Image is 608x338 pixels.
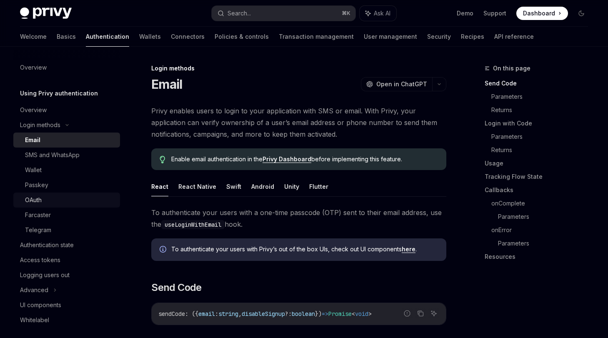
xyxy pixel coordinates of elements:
a: Passkey [13,178,120,193]
a: Usage [485,157,595,170]
a: Returns [491,143,595,157]
span: void [355,310,368,318]
div: Login methods [151,64,446,73]
a: Login with Code [485,117,595,130]
a: Parameters [498,237,595,250]
a: Wallets [139,27,161,47]
a: Demo [457,9,473,18]
span: Open in ChatGPT [376,80,427,88]
a: OAuth [13,193,120,208]
div: Authentication state [20,240,74,250]
a: onError [491,223,595,237]
button: Android [251,177,274,196]
a: here [402,245,415,253]
svg: Info [160,246,168,254]
a: Wallet [13,163,120,178]
span: email [198,310,215,318]
button: Search...⌘K [212,6,356,21]
div: Advanced [20,285,48,295]
h5: Using Privy authentication [20,88,98,98]
span: sendCode [158,310,185,318]
a: Transaction management [279,27,354,47]
span: < [352,310,355,318]
a: Returns [491,103,595,117]
div: SMS and WhatsApp [25,150,80,160]
a: API reference [494,27,534,47]
a: Parameters [498,210,595,223]
a: Support [483,9,506,18]
div: Search... [228,8,251,18]
span: Dashboard [523,9,555,18]
span: boolean [292,310,315,318]
a: Security [427,27,451,47]
span: ?: [285,310,292,318]
a: SMS and WhatsApp [13,148,120,163]
span: To authenticate your users with a one-time passcode (OTP) sent to their email address, use the hook. [151,207,446,230]
button: Ask AI [360,6,396,21]
a: Callbacks [485,183,595,197]
a: Policies & controls [215,27,269,47]
a: Send Code [485,77,595,90]
span: Promise [328,310,352,318]
div: UI components [20,300,61,310]
a: Parameters [491,130,595,143]
button: Copy the contents from the code block [415,308,426,319]
a: Recipes [461,27,484,47]
span: On this page [493,63,530,73]
a: Farcaster [13,208,120,223]
span: ⌘ K [342,10,350,17]
div: Login methods [20,120,60,130]
button: Swift [226,177,241,196]
a: Telegram [13,223,120,238]
button: Report incorrect code [402,308,413,319]
a: Parameters [491,90,595,103]
span: }) [315,310,322,318]
div: Access tokens [20,255,60,265]
a: onComplete [491,197,595,210]
div: Passkey [25,180,48,190]
span: Enable email authentication in the before implementing this feature. [171,155,438,163]
div: Farcaster [25,210,51,220]
a: Privy Dashboard [263,155,311,163]
div: Wallet [25,165,42,175]
h1: Email [151,77,182,92]
a: Authentication [86,27,129,47]
button: Flutter [309,177,328,196]
button: Unity [284,177,299,196]
span: : [215,310,218,318]
span: Send Code [151,281,202,294]
button: React Native [178,177,216,196]
div: Whitelabel [20,315,49,325]
a: Whitelabel [13,313,120,328]
a: Resources [485,250,595,263]
a: User management [364,27,417,47]
a: UI components [13,298,120,313]
span: => [322,310,328,318]
a: Authentication state [13,238,120,253]
div: Logging users out [20,270,70,280]
a: Welcome [20,27,47,47]
svg: Tip [160,156,165,163]
a: Logging users out [13,268,120,283]
span: Privy enables users to login to your application with SMS or email. With Privy, your application ... [151,105,446,140]
a: Tracking Flow State [485,170,595,183]
a: Dashboard [516,7,568,20]
code: useLoginWithEmail [161,220,225,229]
span: , [238,310,242,318]
span: string [218,310,238,318]
img: dark logo [20,8,72,19]
button: Toggle dark mode [575,7,588,20]
a: Overview [13,60,120,75]
a: Connectors [171,27,205,47]
span: Ask AI [374,9,390,18]
div: Email [25,135,40,145]
a: Email [13,133,120,148]
span: > [368,310,372,318]
button: React [151,177,168,196]
div: Telegram [25,225,51,235]
button: Ask AI [428,308,439,319]
button: Open in ChatGPT [361,77,432,91]
span: To authenticate your users with Privy’s out of the box UIs, check out UI components . [171,245,438,253]
a: Overview [13,103,120,118]
div: OAuth [25,195,42,205]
